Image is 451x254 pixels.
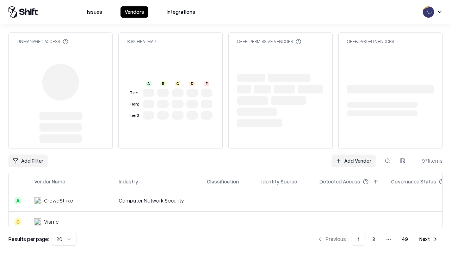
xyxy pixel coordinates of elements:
div: B [160,81,166,86]
nav: pagination [313,233,443,246]
p: Results per page: [8,235,49,243]
div: Visme [44,218,59,225]
button: Issues [83,6,106,18]
div: Industry [119,178,138,185]
div: F [204,81,209,86]
div: CrowdStrike [44,197,73,204]
div: - [119,218,196,225]
div: C [14,218,21,225]
div: 971 items [414,157,443,164]
div: Offboarded Vendors [347,38,394,44]
button: Add Filter [8,155,48,167]
button: 49 [396,233,414,246]
div: A [146,81,152,86]
div: - [261,197,308,204]
div: Unmanaged Access [17,38,68,44]
div: - [261,218,308,225]
div: Over-Permissive Vendors [237,38,301,44]
div: Detected Access [320,178,360,185]
div: Governance Status [391,178,436,185]
div: Tier 2 [129,101,140,107]
div: Computer Network Security [119,197,196,204]
button: Integrations [162,6,199,18]
div: Identity Source [261,178,297,185]
img: Visme [34,218,41,225]
div: Tier 1 [129,90,140,96]
div: Tier 3 [129,113,140,119]
button: Next [415,233,443,246]
div: Vendor Name [34,178,65,185]
div: Risk Heatmap [127,38,156,44]
div: D [189,81,195,86]
button: 1 [352,233,365,246]
button: Vendors [121,6,148,18]
a: Add Vendor [332,155,376,167]
div: - [207,218,250,225]
button: 2 [367,233,381,246]
div: - [207,197,250,204]
div: - [320,218,380,225]
div: - [320,197,380,204]
div: Classification [207,178,239,185]
img: CrowdStrike [34,197,41,204]
div: C [175,81,180,86]
div: A [14,197,21,204]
